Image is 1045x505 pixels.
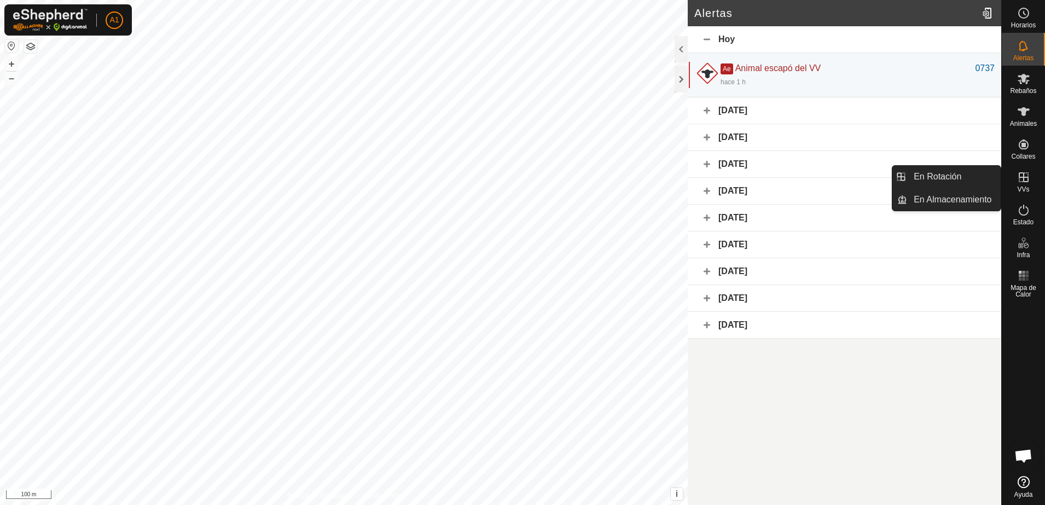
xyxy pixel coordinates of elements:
a: En Rotación [907,166,1001,188]
span: Ayuda [1014,491,1033,498]
button: – [5,72,18,85]
div: [DATE] [688,285,1001,312]
span: Collares [1011,153,1035,160]
li: En Rotación [892,166,1001,188]
span: Animales [1010,120,1037,127]
li: En Almacenamiento [892,189,1001,211]
div: 0737 [975,62,995,75]
div: [DATE] [688,124,1001,151]
span: VVs [1017,186,1029,193]
span: Alertas [1013,55,1034,61]
span: A1 [109,14,119,26]
button: i [671,488,683,500]
span: Mapa de Calor [1005,285,1042,298]
div: [DATE] [688,205,1001,231]
span: En Rotación [914,170,961,183]
div: [DATE] [688,231,1001,258]
div: hace 1 h [721,77,746,87]
span: Horarios [1011,22,1036,28]
span: i [676,489,678,498]
span: Infra [1017,252,1030,258]
button: Capas del Mapa [24,40,37,53]
span: Ae [721,63,733,74]
span: En Almacenamiento [914,193,991,206]
a: En Almacenamiento [907,189,1001,211]
a: Política de Privacidad [287,491,350,501]
span: Animal escapó del VV [735,63,821,73]
h2: Alertas [694,7,978,20]
div: [DATE] [688,151,1001,178]
span: Rebaños [1010,88,1036,94]
div: [DATE] [688,97,1001,124]
img: Logo Gallagher [13,9,88,31]
a: Chat abierto [1007,439,1040,472]
div: Hoy [688,26,1001,53]
a: Contáctenos [364,491,400,501]
button: + [5,57,18,71]
div: [DATE] [688,258,1001,285]
a: Ayuda [1002,472,1045,502]
div: [DATE] [688,312,1001,339]
div: [DATE] [688,178,1001,205]
span: Estado [1013,219,1034,225]
button: Restablecer Mapa [5,39,18,53]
